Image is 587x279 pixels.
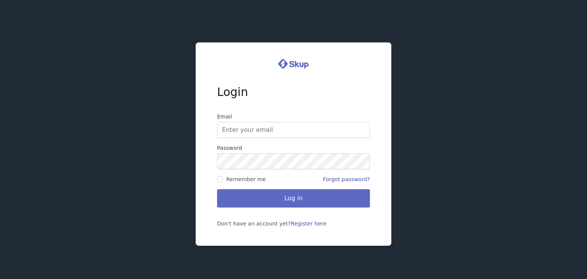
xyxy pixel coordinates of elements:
label: Password [217,144,370,152]
span: Remember me [226,175,266,183]
div: Don't have an account yet? [217,220,370,227]
a: Forgot password? [323,176,370,182]
img: logo.svg [278,58,309,70]
button: Log in [217,189,370,208]
h1: Login [217,85,370,113]
input: Remember me [217,176,223,182]
a: Register here [291,221,327,227]
label: Email [217,113,370,120]
input: Enter your email [217,122,370,138]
